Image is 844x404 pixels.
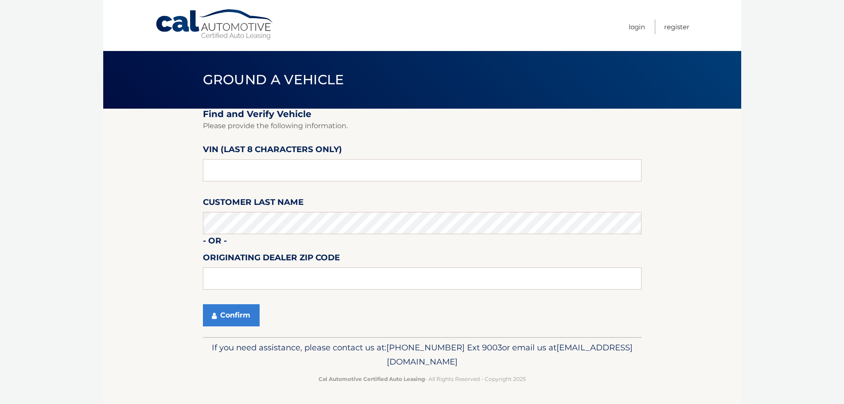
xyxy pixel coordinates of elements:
[203,143,342,159] label: VIN (last 8 characters only)
[319,376,425,382] strong: Cal Automotive Certified Auto Leasing
[203,234,227,251] label: - or -
[203,71,344,88] span: Ground a Vehicle
[203,196,303,212] label: Customer Last Name
[203,120,642,132] p: Please provide the following information.
[203,109,642,120] h2: Find and Verify Vehicle
[629,20,645,34] a: Login
[203,304,260,326] button: Confirm
[203,251,340,267] label: Originating Dealer Zip Code
[209,374,636,384] p: - All Rights Reserved - Copyright 2025
[664,20,689,34] a: Register
[386,342,502,353] span: [PHONE_NUMBER] Ext 9003
[209,341,636,369] p: If you need assistance, please contact us at: or email us at
[155,9,275,40] a: Cal Automotive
